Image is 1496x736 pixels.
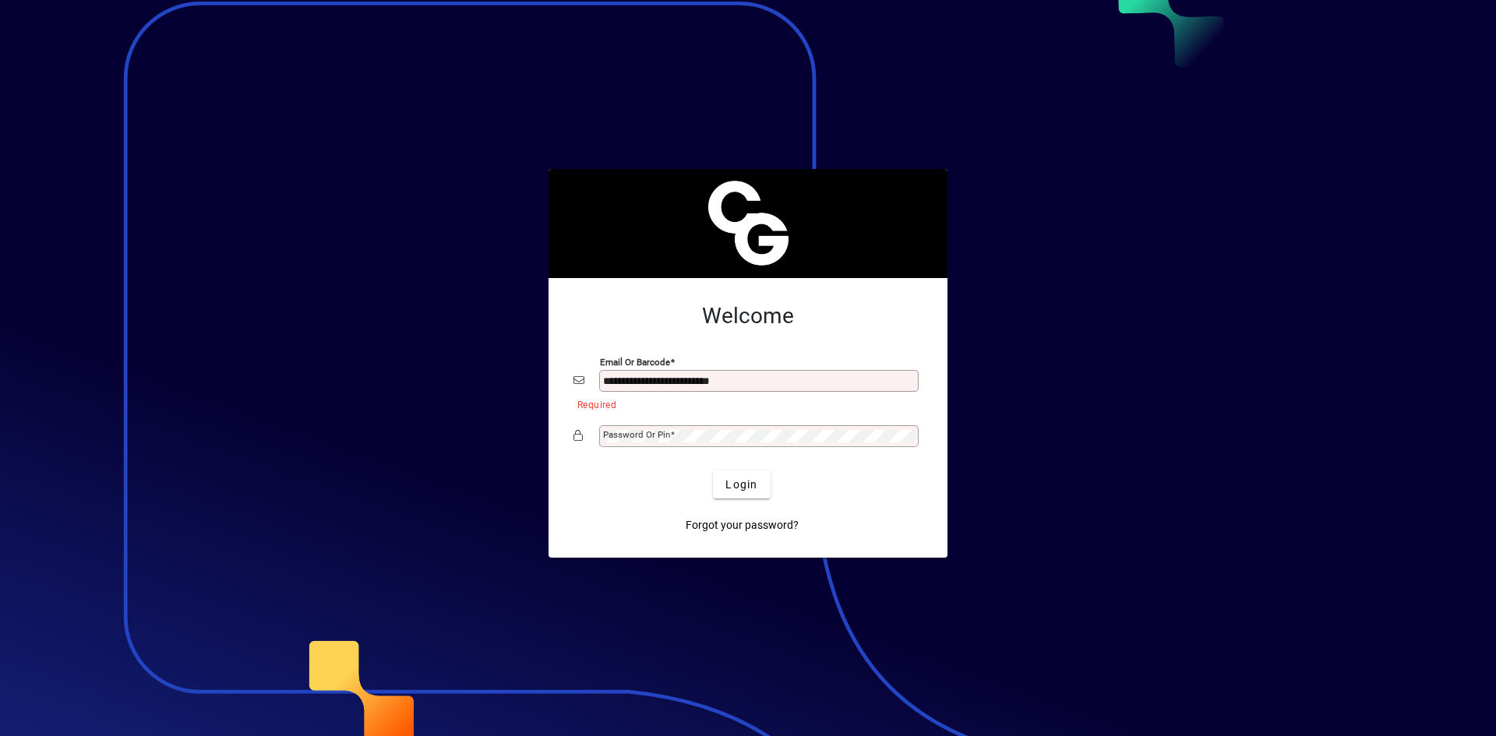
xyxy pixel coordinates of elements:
span: Login [725,477,757,493]
mat-label: Password or Pin [603,429,670,440]
button: Login [713,470,770,498]
mat-label: Email or Barcode [600,357,670,368]
mat-error: Required [577,396,910,412]
span: Forgot your password? [686,517,799,534]
a: Forgot your password? [679,511,805,539]
h2: Welcome [573,303,923,329]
